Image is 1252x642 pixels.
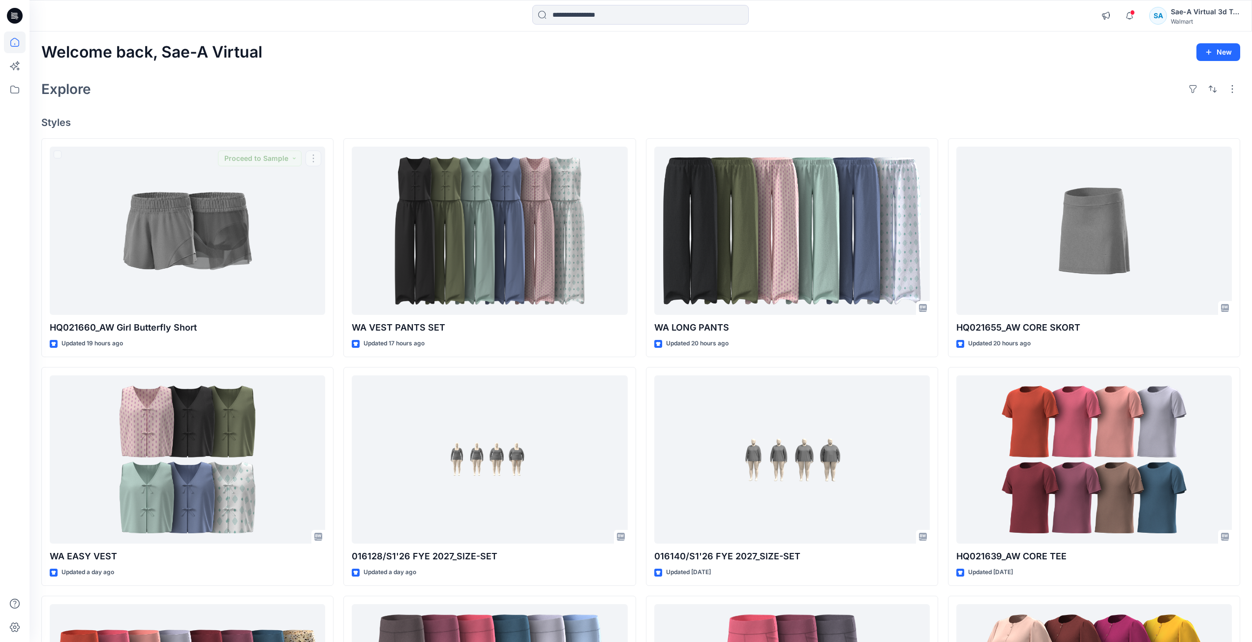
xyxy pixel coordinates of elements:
[1171,6,1240,18] div: Sae-A Virtual 3d Team
[352,321,627,335] p: WA VEST PANTS SET
[666,338,729,349] p: Updated 20 hours ago
[50,147,325,315] a: HQ021660_AW Girl Butterfly Short
[654,147,930,315] a: WA LONG PANTS
[956,550,1232,563] p: HQ021639_AW CORE TEE
[666,567,711,578] p: Updated [DATE]
[968,338,1031,349] p: Updated 20 hours ago
[352,550,627,563] p: 016128/S1'26 FYE 2027_SIZE-SET
[352,147,627,315] a: WA VEST PANTS SET
[41,81,91,97] h2: Explore
[1149,7,1167,25] div: SA
[50,550,325,563] p: WA EASY VEST
[956,375,1232,544] a: HQ021639_AW CORE TEE
[1171,18,1240,25] div: Walmart
[50,375,325,544] a: WA EASY VEST
[956,147,1232,315] a: HQ021655_AW CORE SKORT
[654,550,930,563] p: 016140/S1'26 FYE 2027_SIZE-SET
[50,321,325,335] p: HQ021660_AW Girl Butterfly Short
[352,375,627,544] a: 016128/S1'26 FYE 2027_SIZE-SET
[654,375,930,544] a: 016140/S1'26 FYE 2027_SIZE-SET
[364,567,416,578] p: Updated a day ago
[364,338,425,349] p: Updated 17 hours ago
[1196,43,1240,61] button: New
[968,567,1013,578] p: Updated [DATE]
[654,321,930,335] p: WA LONG PANTS
[41,117,1240,128] h4: Styles
[61,567,114,578] p: Updated a day ago
[956,321,1232,335] p: HQ021655_AW CORE SKORT
[61,338,123,349] p: Updated 19 hours ago
[41,43,262,61] h2: Welcome back, Sae-A Virtual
